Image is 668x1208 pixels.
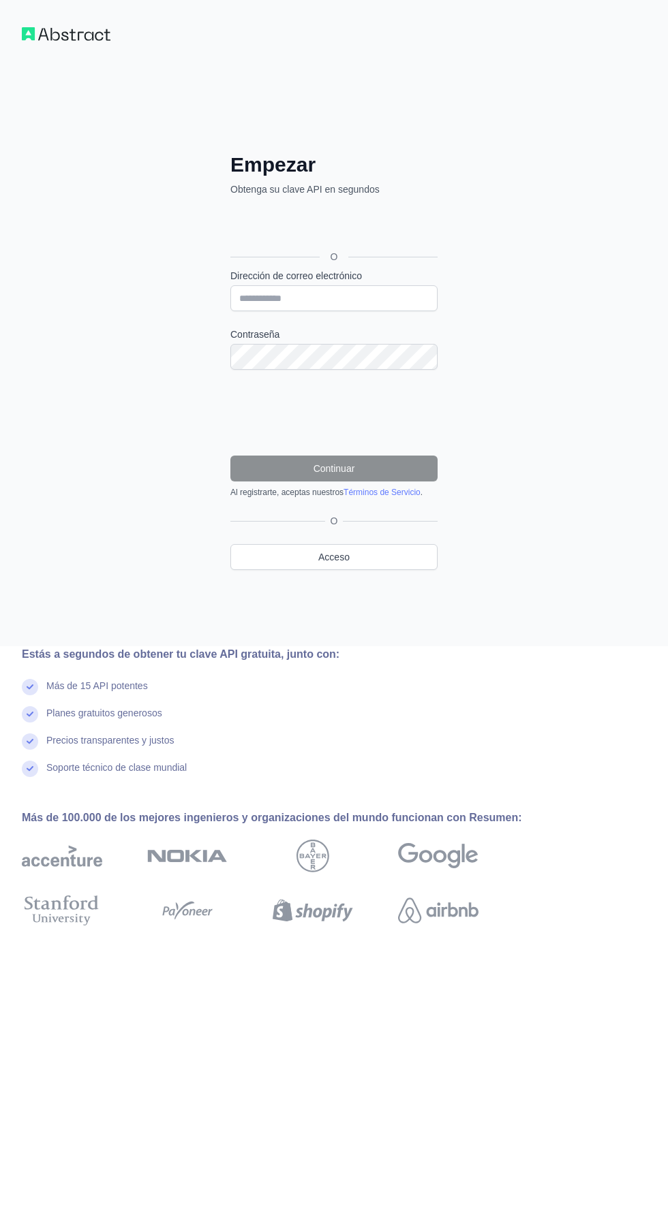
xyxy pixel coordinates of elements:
[46,680,148,691] font: Más de 15 API potentes
[147,840,228,872] img: Nokia
[22,706,38,722] img: marca de verificación
[230,456,438,481] button: Continuar
[230,270,362,281] font: Dirección de correo electrónico
[22,761,38,777] img: marca de verificación
[331,515,338,526] font: O
[230,386,438,439] iframe: reCAPTCHA
[318,552,350,562] font: Acceso
[46,762,187,773] font: Soporte técnico de clase mundial
[157,895,217,925] img: Payoneer
[230,153,316,176] font: Empezar
[230,544,438,570] a: Acceso
[46,735,174,746] font: Precios transparentes y justos
[22,648,339,660] font: Estás a segundos de obtener tu clave API gratuita, junto con:
[273,895,353,925] img: Shopify
[230,329,279,340] font: Contraseña
[22,27,110,41] img: Flujo de trabajo
[314,463,355,474] font: Continuar
[297,840,329,872] img: Bayer
[22,679,38,695] img: marca de verificación
[230,488,344,497] font: Al registrarte, aceptas nuestros
[344,488,421,497] a: Términos de Servicio
[230,184,380,195] font: Obtenga su clave API en segundos
[398,895,479,925] img: Airbnb
[46,708,162,718] font: Planes gratuitos generosos
[331,251,338,262] font: O
[398,840,479,872] img: Google
[22,840,102,872] img: acento
[22,812,522,823] font: Más de 100.000 de los mejores ingenieros y organizaciones del mundo funcionan con Resumen:
[22,733,38,750] img: marca de verificación
[421,488,423,497] font: .
[25,895,100,925] img: Universidad de Stanford
[224,211,442,241] iframe: Botón de Acceder con Google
